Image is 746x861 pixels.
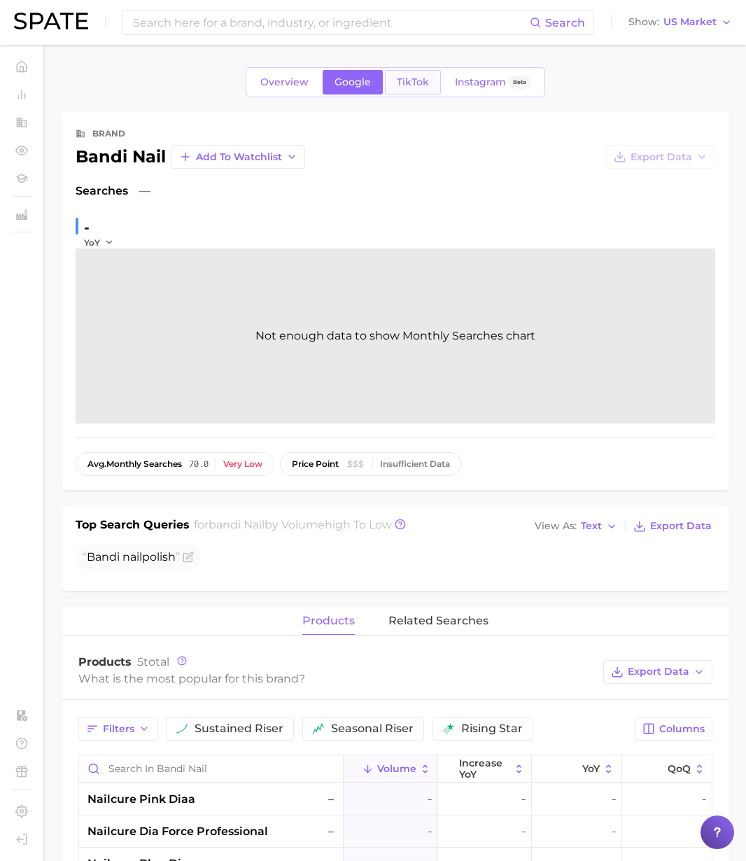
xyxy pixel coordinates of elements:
[78,655,132,668] span: Products
[625,13,736,31] button: ShowUS Market
[189,459,209,469] span: 70.0
[635,717,712,741] button: Columns
[76,452,274,476] button: avg.monthly searches70.0Very low
[611,791,617,808] span: -
[331,723,414,734] span: seasonal riser
[76,517,190,536] h1: Top Search Queries
[323,70,383,94] a: Google
[76,248,715,423] div: Not enough data to show Monthly Searches chart
[92,125,125,142] div: brand
[79,815,712,848] button: nailcure dia force professional–----
[532,755,621,783] button: YoY
[659,723,705,735] span: Columns
[248,70,321,94] a: Overview
[325,823,337,840] span: –
[631,151,692,163] span: Export Data
[79,815,344,848] div: nailcure dia force professional
[335,76,371,88] span: Google
[628,18,659,26] span: Show
[84,237,114,248] button: YoY
[139,183,150,199] span: —
[443,723,454,734] img: rising star
[581,522,602,530] span: Text
[455,76,506,88] span: Instagram
[87,458,106,469] abbr: average
[137,655,143,668] span: 5
[535,522,577,530] span: View As
[611,823,617,840] span: -
[132,10,530,34] input: Search here for a brand, industry, or ingredient
[443,70,542,94] a: InstagramBeta
[76,183,128,199] span: Searches
[103,723,134,735] span: Filters
[84,216,123,239] div: -
[385,70,441,94] a: TikTok
[630,517,715,536] button: Export Data
[377,763,416,774] span: Volume
[513,76,526,88] span: Beta
[545,16,585,29] span: Search
[260,76,309,88] span: Overview
[11,829,32,850] a: Log out. Currently logged in with e-mail yumi.toki@spate.nyc.
[663,18,717,26] span: US Market
[195,723,283,734] span: sustained riser
[521,823,526,840] span: -
[87,823,268,840] span: nailcure dia force professional
[701,823,707,840] span: -
[183,552,194,563] button: Flag as miscategorized or irrelevant
[194,517,392,536] h2: for by Volume
[603,660,712,684] button: Export Data
[79,755,343,782] input: Search in bandi nail
[87,791,195,808] span: nailcure pink diaa
[628,666,689,678] span: Export Data
[427,791,432,808] span: -
[292,459,339,469] span: price point
[521,791,526,808] span: -
[14,13,88,29] img: SPATE
[87,550,120,563] span: Bandi
[223,459,262,469] div: Very low
[531,517,621,535] button: View AsText
[313,723,324,734] img: seasonal riser
[438,755,532,783] button: increase YoY
[388,615,488,627] span: related searches
[84,237,100,248] span: YoY
[122,550,142,563] span: nail
[701,791,707,808] span: -
[196,151,282,163] span: Add to Watchlist
[137,655,169,668] span: total
[83,550,180,563] span: polish
[459,757,510,780] span: increase YoY
[87,459,182,469] span: monthly searches
[325,791,337,808] span: –
[302,615,355,627] span: products
[76,148,166,165] div: bandi nail
[461,723,523,734] span: rising star
[280,452,462,476] button: price pointInsufficient Data
[209,518,265,531] span: bandi nail
[79,783,712,815] button: nailcure pink diaa–----
[78,717,157,741] button: Filters
[668,763,691,774] span: QoQ
[650,520,712,532] span: Export Data
[606,145,715,169] button: Export Data
[622,755,712,783] button: QoQ
[171,145,305,169] button: Add to Watchlist
[344,755,437,783] button: Volume
[176,723,188,734] img: sustained riser
[582,763,600,774] span: YoY
[427,823,432,840] span: -
[380,459,450,469] div: Insufficient Data
[325,518,392,531] span: high to low
[397,76,429,88] span: TikTok
[78,669,596,688] div: What is the most popular for this brand?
